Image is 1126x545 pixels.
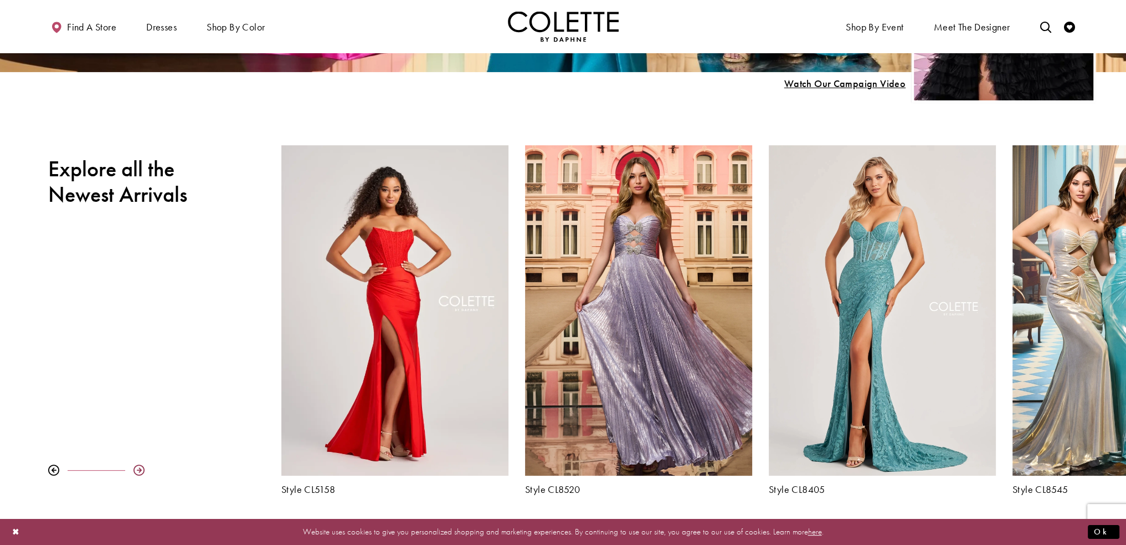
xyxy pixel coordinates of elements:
[146,22,177,33] span: Dresses
[769,145,996,476] a: Visit Colette by Daphne Style No. CL8405 Page
[273,137,517,503] div: Colette by Daphne Style No. CL5158
[204,11,268,42] span: Shop by color
[7,522,25,542] button: Close Dialog
[80,524,1046,539] p: Website uses cookies to give you personalized shopping and marketing experiences. By continuing t...
[281,484,508,495] a: Style CL5158
[508,11,619,42] img: Colette by Daphne
[1037,11,1053,42] a: Toggle search
[281,145,508,476] a: Visit Colette by Daphne Style No. CL5158 Page
[808,526,822,537] a: here
[843,11,906,42] span: Shop By Event
[1061,11,1078,42] a: Check Wishlist
[525,145,752,476] a: Visit Colette by Daphne Style No. CL8520 Page
[846,22,903,33] span: Shop By Event
[784,78,906,89] span: Play Slide #15 Video
[931,11,1013,42] a: Meet the designer
[48,11,119,42] a: Find a store
[934,22,1010,33] span: Meet the designer
[67,22,116,33] span: Find a store
[769,484,996,495] h5: Style CL8405
[508,11,619,42] a: Visit Home Page
[760,137,1004,503] div: Colette by Daphne Style No. CL8405
[143,11,179,42] span: Dresses
[525,484,752,495] h5: Style CL8520
[207,22,265,33] span: Shop by color
[517,137,760,503] div: Colette by Daphne Style No. CL8520
[1088,525,1119,539] button: Submit Dialog
[48,156,192,207] h2: Explore all the Newest Arrivals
